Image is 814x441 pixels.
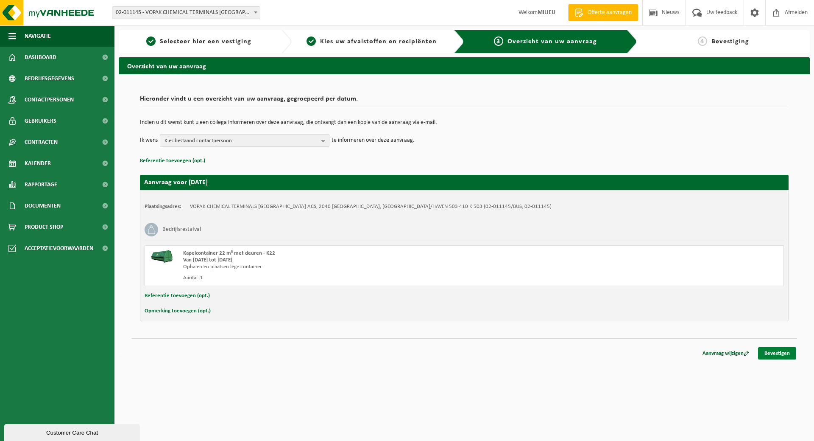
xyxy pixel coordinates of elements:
span: Kapelcontainer 22 m³ met deuren - K22 [183,250,275,256]
span: Bevestiging [711,38,749,45]
span: 1 [146,37,156,46]
span: 4 [698,37,707,46]
span: Kalender [25,153,51,174]
span: Contracten [25,132,58,153]
span: Contactpersonen [25,89,74,110]
h2: Hieronder vindt u een overzicht van uw aanvraag, gegroepeerd per datum. [140,96,789,107]
button: Kies bestaand contactpersoon [160,134,329,147]
a: 1Selecteer hier een vestiging [123,37,275,47]
h3: Bedrijfsrestafval [162,223,201,236]
div: Ophalen en plaatsen lege container [183,264,498,270]
span: Dashboard [25,47,56,68]
span: 02-011145 - VOPAK CHEMICAL TERMINALS BELGIUM ACS - ANTWERPEN [112,6,260,19]
button: Referentie toevoegen (opt.) [140,155,205,166]
a: Aanvraag wijzigen [696,347,755,360]
strong: Aanvraag voor [DATE] [144,179,208,186]
div: Aantal: 1 [183,275,498,281]
a: Bevestigen [758,347,796,360]
button: Opmerking toevoegen (opt.) [145,306,211,317]
img: HK-XK-22-GN-00.png [149,250,175,263]
span: Selecteer hier een vestiging [160,38,251,45]
strong: Plaatsingsadres: [145,204,181,209]
span: Kies bestaand contactpersoon [164,135,318,147]
a: 2Kies uw afvalstoffen en recipiënten [296,37,448,47]
span: 2 [307,37,316,46]
span: Documenten [25,195,61,216]
a: Offerte aanvragen [568,4,638,21]
p: Ik wens [140,134,158,147]
span: 3 [494,37,503,46]
iframe: chat widget [4,422,142,441]
span: Kies uw afvalstoffen en recipiënten [320,38,437,45]
strong: Van [DATE] tot [DATE] [183,257,232,263]
td: VOPAK CHEMICAL TERMINALS [GEOGRAPHIC_DATA] ACS, 2040 [GEOGRAPHIC_DATA], [GEOGRAPHIC_DATA]/HAVEN 5... [190,203,552,210]
span: 02-011145 - VOPAK CHEMICAL TERMINALS BELGIUM ACS - ANTWERPEN [112,7,260,19]
strong: MILIEU [538,9,555,16]
span: Acceptatievoorwaarden [25,238,93,259]
button: Referentie toevoegen (opt.) [145,290,210,301]
p: te informeren over deze aanvraag. [332,134,415,147]
h2: Overzicht van uw aanvraag [119,57,810,74]
p: Indien u dit wenst kunt u een collega informeren over deze aanvraag, die ontvangt dan een kopie v... [140,120,789,126]
span: Rapportage [25,174,57,195]
span: Navigatie [25,25,51,47]
span: Product Shop [25,216,63,238]
span: Offerte aanvragen [585,8,634,17]
span: Gebruikers [25,110,56,132]
span: Bedrijfsgegevens [25,68,74,89]
span: Overzicht van uw aanvraag [507,38,597,45]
